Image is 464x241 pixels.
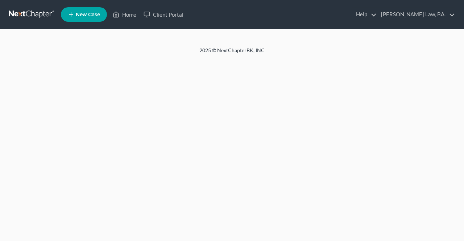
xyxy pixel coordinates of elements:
[377,8,455,21] a: [PERSON_NAME] Law, P.A.
[109,8,140,21] a: Home
[352,8,377,21] a: Help
[140,8,187,21] a: Client Portal
[25,47,439,60] div: 2025 © NextChapterBK, INC
[61,7,107,22] new-legal-case-button: New Case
